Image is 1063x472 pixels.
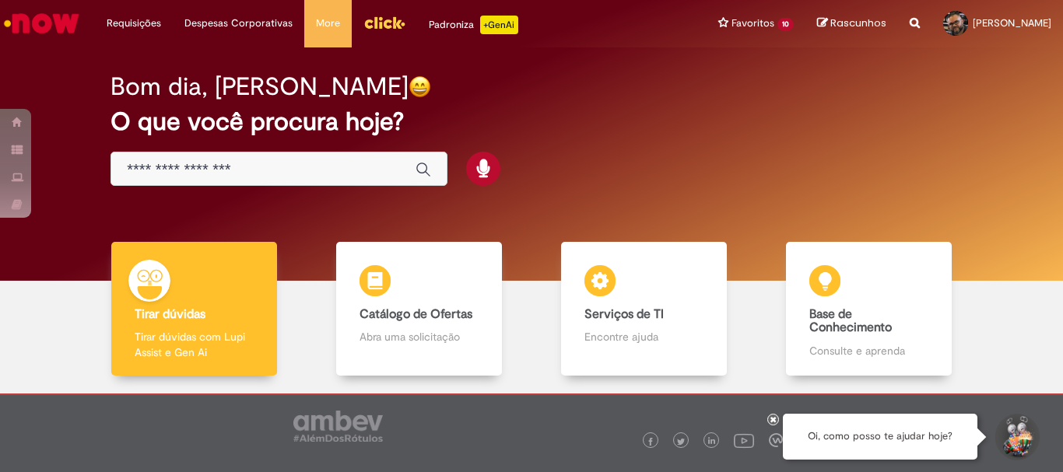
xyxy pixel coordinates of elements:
[830,16,886,30] span: Rascunhos
[429,16,518,34] div: Padroniza
[783,414,977,460] div: Oi, como posso te ajudar hoje?
[584,306,664,322] b: Serviços de TI
[531,242,756,376] a: Serviços de TI Encontre ajuda
[677,438,685,446] img: logo_footer_twitter.png
[360,306,472,322] b: Catálogo de Ofertas
[135,306,205,322] b: Tirar dúvidas
[731,16,774,31] span: Favoritos
[360,329,478,344] p: Abra uma solicitação
[777,18,794,31] span: 10
[111,73,409,100] h2: Bom dia, [PERSON_NAME]
[363,11,405,34] img: click_logo_yellow_360x200.png
[756,242,981,376] a: Base de Conhecimento Consulte e aprenda
[480,16,518,34] p: +GenAi
[817,16,886,31] a: Rascunhos
[993,414,1040,460] button: Iniciar Conversa de Suporte
[111,108,952,135] h2: O que você procura hoje?
[107,16,161,31] span: Requisições
[184,16,293,31] span: Despesas Corporativas
[769,433,783,447] img: logo_footer_workplace.png
[135,329,253,360] p: Tirar dúvidas com Lupi Assist e Gen Ai
[409,75,431,98] img: happy-face.png
[2,8,82,39] img: ServiceNow
[307,242,531,376] a: Catálogo de Ofertas Abra uma solicitação
[647,438,654,446] img: logo_footer_facebook.png
[809,306,892,336] b: Base de Conhecimento
[973,16,1051,30] span: [PERSON_NAME]
[734,430,754,450] img: logo_footer_youtube.png
[82,242,307,376] a: Tirar dúvidas Tirar dúvidas com Lupi Assist e Gen Ai
[293,411,383,442] img: logo_footer_ambev_rotulo_gray.png
[708,437,716,446] img: logo_footer_linkedin.png
[584,329,703,344] p: Encontre ajuda
[809,343,928,358] p: Consulte e aprenda
[316,16,340,31] span: More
